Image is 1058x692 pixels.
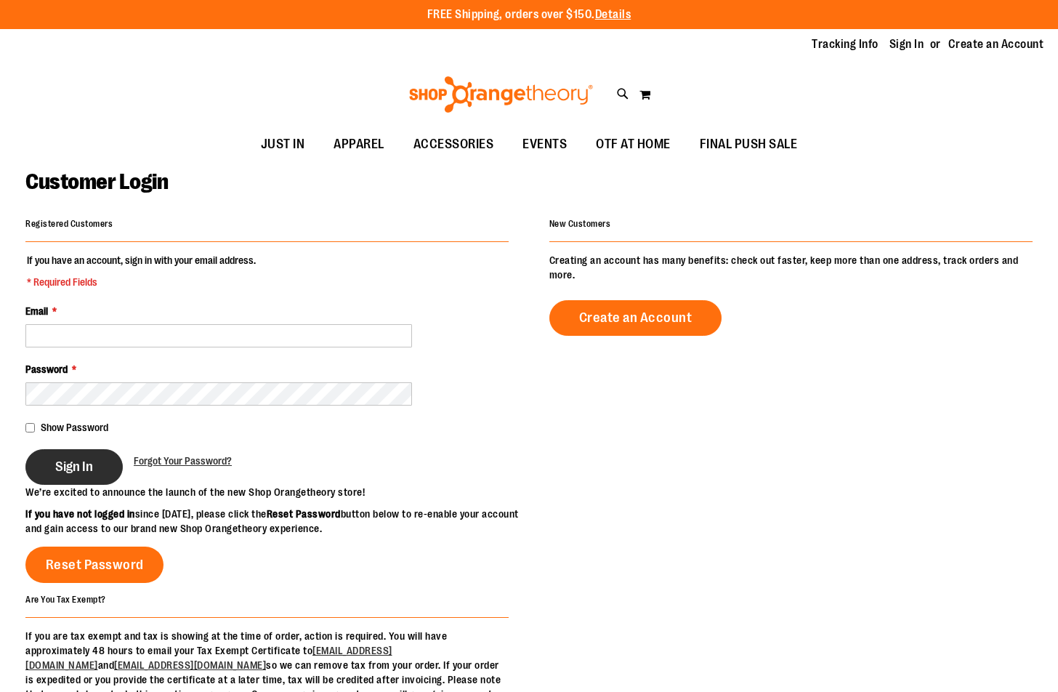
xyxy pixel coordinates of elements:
[25,305,48,317] span: Email
[889,36,924,52] a: Sign In
[700,128,798,161] span: FINAL PUSH SALE
[685,128,812,161] a: FINAL PUSH SALE
[134,455,232,467] span: Forgot Your Password?
[596,128,671,161] span: OTF AT HOME
[46,557,144,573] span: Reset Password
[579,310,692,326] span: Create an Account
[522,128,567,161] span: EVENTS
[41,422,108,433] span: Show Password
[114,659,266,671] a: [EMAIL_ADDRESS][DOMAIN_NAME]
[267,508,341,520] strong: Reset Password
[595,8,631,21] a: Details
[55,459,93,475] span: Sign In
[508,128,581,161] a: EVENTS
[948,36,1044,52] a: Create an Account
[549,219,611,229] strong: New Customers
[549,253,1033,282] p: Creating an account has many benefits: check out faster, keep more than one address, track orders...
[25,485,529,499] p: We’re excited to announce the launch of the new Shop Orangetheory store!
[812,36,879,52] a: Tracking Info
[25,169,168,194] span: Customer Login
[25,594,106,604] strong: Are You Tax Exempt?
[25,547,163,583] a: Reset Password
[25,363,68,375] span: Password
[427,7,631,23] p: FREE Shipping, orders over $150.
[27,275,256,289] span: * Required Fields
[246,128,320,161] a: JUST IN
[25,449,123,485] button: Sign In
[134,454,232,468] a: Forgot Your Password?
[261,128,305,161] span: JUST IN
[25,507,529,536] p: since [DATE], please click the button below to re-enable your account and gain access to our bran...
[334,128,384,161] span: APPAREL
[549,300,722,336] a: Create an Account
[25,508,135,520] strong: If you have not logged in
[581,128,685,161] a: OTF AT HOME
[319,128,399,161] a: APPAREL
[25,253,257,289] legend: If you have an account, sign in with your email address.
[407,76,595,113] img: Shop Orangetheory
[399,128,509,161] a: ACCESSORIES
[25,219,113,229] strong: Registered Customers
[413,128,494,161] span: ACCESSORIES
